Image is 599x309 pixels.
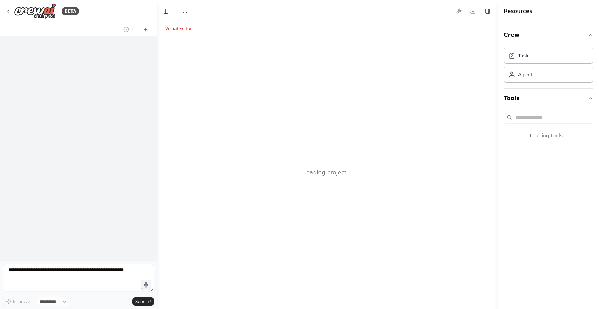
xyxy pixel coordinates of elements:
[121,25,137,34] button: Switch to previous chat
[13,299,30,304] span: Improve
[518,71,532,78] div: Agent
[518,52,529,59] div: Task
[132,297,154,306] button: Send
[504,7,532,15] h4: Resources
[3,297,33,306] button: Improve
[483,6,493,16] button: Hide right sidebar
[140,25,151,34] button: Start a new chat
[183,8,187,15] nav: breadcrumb
[504,126,593,145] div: Loading tools...
[504,89,593,108] button: Tools
[161,6,171,16] button: Hide left sidebar
[14,3,56,19] img: Logo
[504,45,593,88] div: Crew
[62,7,79,15] div: BETA
[135,299,146,304] span: Send
[504,25,593,45] button: Crew
[303,169,352,177] div: Loading project...
[160,22,197,36] button: Visual Editor
[504,108,593,150] div: Tools
[141,280,151,290] button: Click to speak your automation idea
[183,8,187,15] span: ...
